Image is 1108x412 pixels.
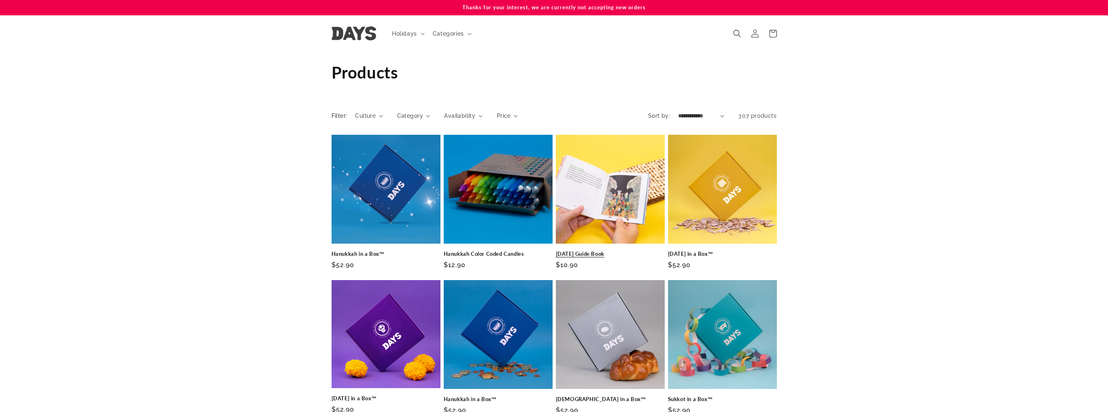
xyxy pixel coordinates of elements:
summary: Category (0 selected) [397,112,430,120]
span: Availability [444,112,475,120]
span: 307 products [738,113,776,119]
a: [DATE] in a Box™ [668,251,777,257]
span: Holidays [392,30,417,37]
a: [DATE] in a Box™ [332,395,440,402]
summary: Search [728,25,746,42]
a: Hanukkah Color Coded Candles [444,251,553,257]
span: Price [497,112,511,120]
summary: Categories [428,25,475,42]
a: Hanukkah in a Box™ [444,396,553,403]
label: Sort by: [648,113,670,119]
span: Categories [433,30,464,37]
span: Culture [355,112,376,120]
span: Category [397,112,423,120]
summary: Price [497,112,518,120]
summary: Holidays [387,25,428,42]
a: [DEMOGRAPHIC_DATA] in a Box™ [556,396,665,403]
h2: Filter: [332,112,347,120]
img: Days United [332,26,376,40]
a: Sukkot in a Box™ [668,396,777,403]
summary: Culture (0 selected) [355,112,383,120]
summary: Availability (0 selected) [444,112,482,120]
h1: Products [332,62,777,83]
a: [DATE] Guide Book [556,251,665,257]
a: Hanukkah in a Box™ [332,251,440,257]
